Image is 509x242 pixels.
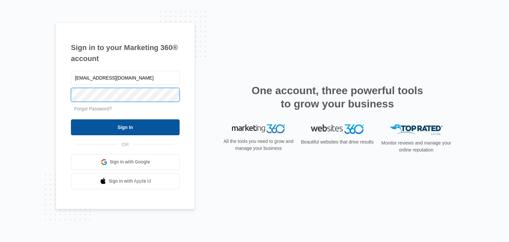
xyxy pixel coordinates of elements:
[379,140,453,153] p: Monitor reviews and manage your online reputation
[109,178,151,185] span: Sign in with Apple Id
[250,84,425,110] h2: One account, three powerful tools to grow your business
[110,158,150,165] span: Sign in with Google
[71,154,180,170] a: Sign in with Google
[71,119,180,135] input: Sign In
[232,124,285,134] img: Marketing 360
[74,106,112,111] a: Forgot Password?
[71,173,180,189] a: Sign in with Apple Id
[300,139,374,146] p: Beautiful websites that drive results
[390,124,443,135] img: Top Rated Local
[221,138,296,152] p: All the tools you need to grow and manage your business
[117,141,134,148] span: OR
[71,71,180,85] input: Email
[311,124,364,134] img: Websites 360
[71,42,180,64] h1: Sign in to your Marketing 360® account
